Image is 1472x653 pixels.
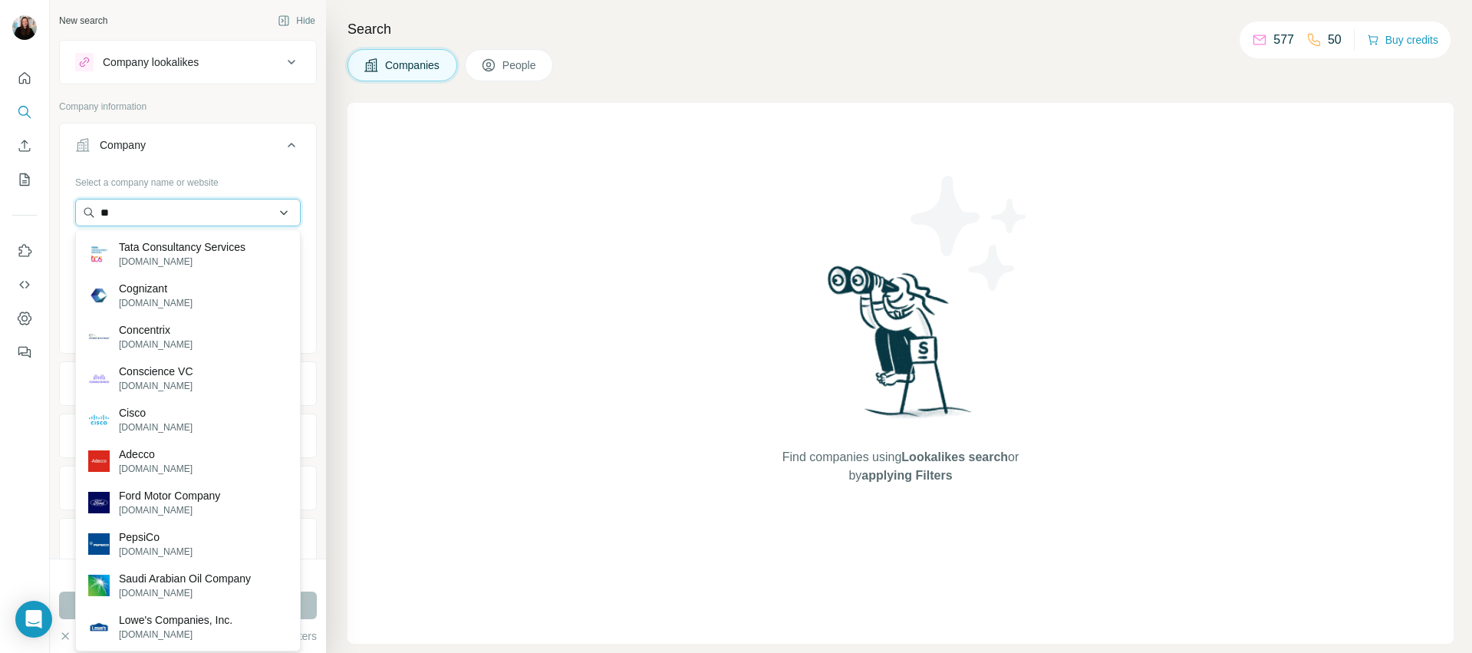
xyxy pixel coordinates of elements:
button: Feedback [12,338,37,366]
img: Saudi Arabian Oil Company [88,575,110,596]
img: Tata Consultancy Services [88,243,110,265]
button: Industry [60,365,316,402]
p: [DOMAIN_NAME] [119,545,193,559]
button: Clear [59,628,103,644]
button: Search [12,98,37,126]
img: Concentrix [88,326,110,348]
button: Company [60,127,316,170]
button: Use Surfe on LinkedIn [12,237,37,265]
button: Employees (size) [60,522,316,559]
button: My lists [12,166,37,193]
p: [DOMAIN_NAME] [119,338,193,351]
span: applying Filters [861,469,952,482]
button: Use Surfe API [12,271,37,298]
img: Adecco [88,450,110,472]
p: 50 [1328,31,1342,49]
div: Open Intercom Messenger [15,601,52,638]
p: Concentrix [119,322,193,338]
span: Find companies using or by [778,448,1023,485]
p: Adecco [119,447,193,462]
p: [DOMAIN_NAME] [119,296,193,310]
span: People [502,58,538,73]
p: PepsiCo [119,529,193,545]
button: Quick start [12,64,37,92]
p: [DOMAIN_NAME] [119,379,193,393]
img: Surfe Illustration - Stars [901,164,1039,302]
button: Dashboard [12,305,37,332]
p: [DOMAIN_NAME] [119,586,251,600]
div: Company lookalikes [103,54,199,70]
p: [DOMAIN_NAME] [119,420,193,434]
img: Surfe Illustration - Woman searching with binoculars [821,262,980,433]
p: Conscience VC [119,364,193,379]
p: [DOMAIN_NAME] [119,462,193,476]
img: PepsiCo [88,533,110,555]
img: Conscience VC [88,368,110,389]
button: Company lookalikes [60,44,316,81]
span: Companies [385,58,441,73]
p: Company information [59,100,317,114]
p: Lowe's Companies, Inc. [119,612,232,628]
p: [DOMAIN_NAME] [119,503,220,517]
img: Cisco [88,414,110,426]
p: 577 [1273,31,1294,49]
p: Ford Motor Company [119,488,220,503]
p: Tata Consultancy Services [119,239,245,255]
div: Select a company name or website [75,170,301,190]
button: Annual revenue ($) [60,470,316,506]
button: Buy credits [1367,29,1438,51]
span: Lookalikes search [901,450,1008,463]
button: HQ location [60,417,316,454]
img: Lowe's Companies, Inc. [88,616,110,638]
p: Saudi Arabian Oil Company [119,571,251,586]
img: Cognizant [88,285,110,306]
div: New search [59,14,107,28]
img: Ford Motor Company [88,492,110,513]
p: [DOMAIN_NAME] [119,628,232,641]
button: Hide [267,9,326,32]
h4: Search [347,18,1454,40]
button: Enrich CSV [12,132,37,160]
p: [DOMAIN_NAME] [119,255,245,269]
img: Avatar [12,15,37,40]
p: Cisco [119,405,193,420]
div: Company [100,137,146,153]
p: Cognizant [119,281,193,296]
